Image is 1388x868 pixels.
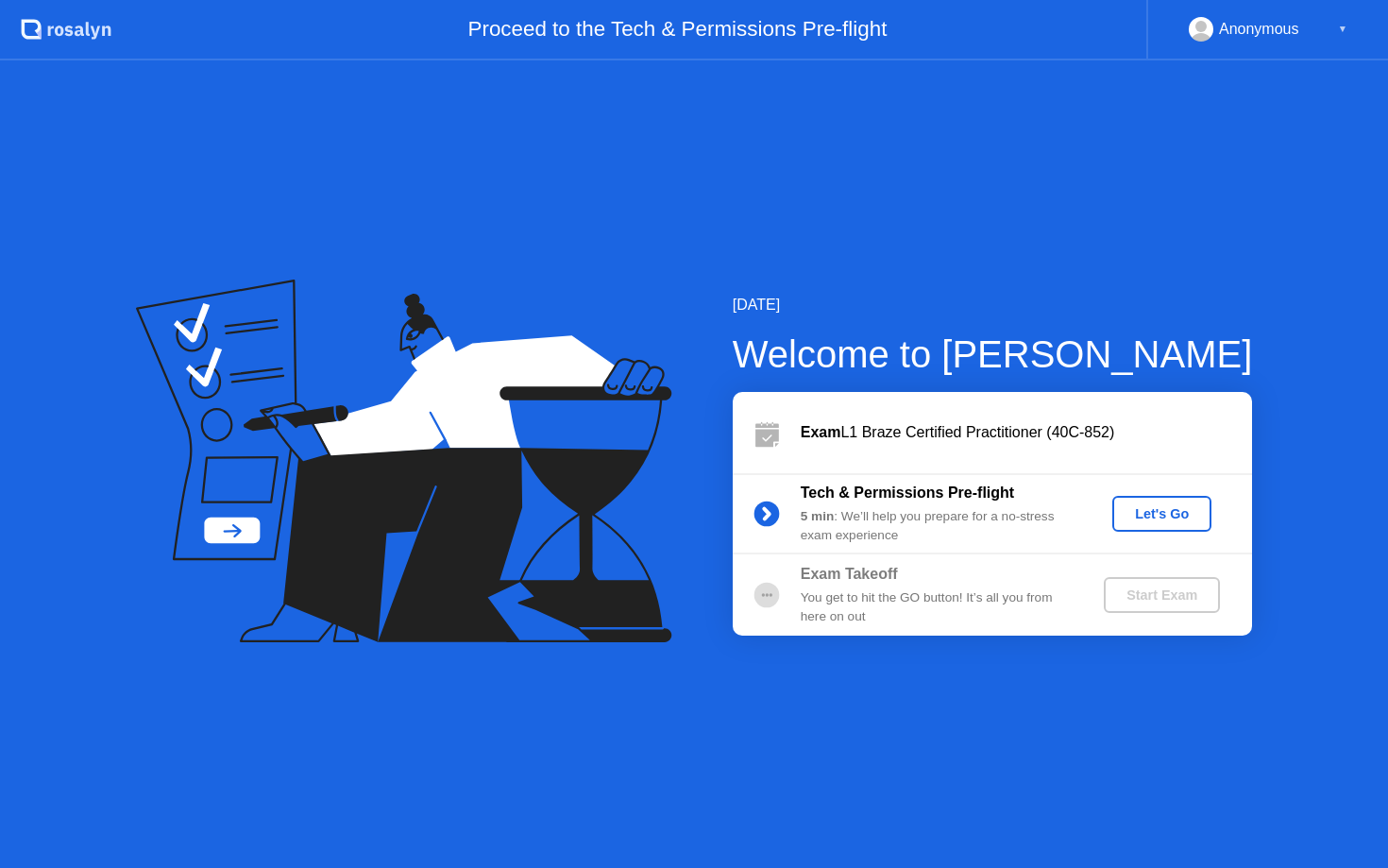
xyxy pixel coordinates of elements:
[733,326,1253,383] div: Welcome to [PERSON_NAME]
[801,424,841,440] b: Exam
[1338,17,1347,42] div: ▼
[801,509,835,523] b: 5 min
[801,566,898,582] b: Exam Takeoff
[1112,496,1211,532] button: Let's Go
[733,294,1253,316] div: [DATE]
[801,485,1014,501] b: Tech & Permissions Pre-flight
[801,507,1073,546] div: : We’ll help you prepare for a no-stress exam experience
[1120,506,1204,521] div: Let's Go
[1219,17,1299,42] div: Anonymous
[801,421,1252,444] div: L1 Braze Certified Practitioner (40C-852)
[801,588,1073,627] div: You get to hit the GO button! It’s all you from here on out
[1111,587,1212,603] div: Start Exam
[1104,577,1220,613] button: Start Exam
